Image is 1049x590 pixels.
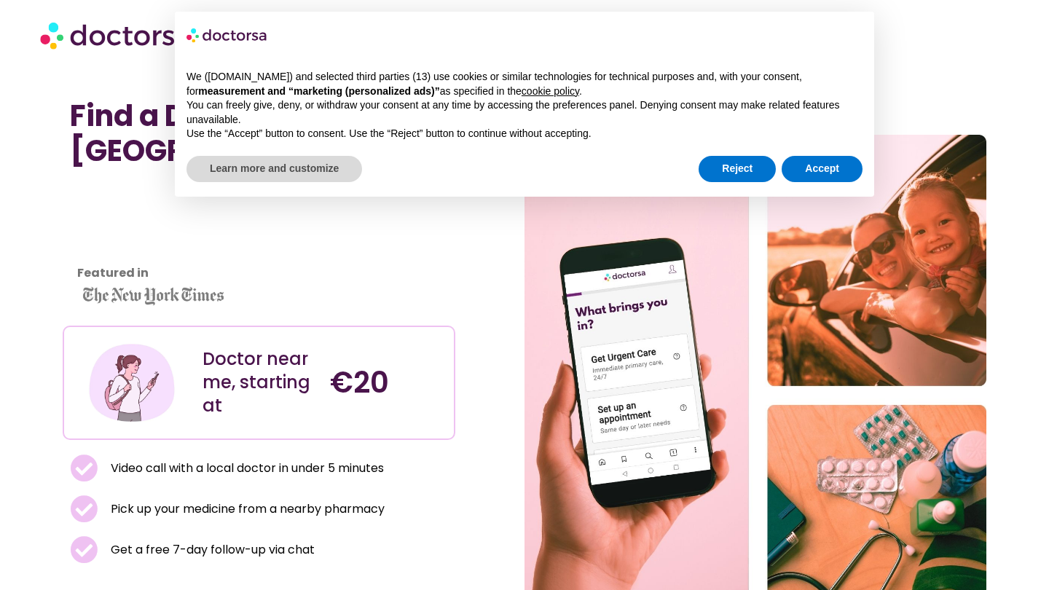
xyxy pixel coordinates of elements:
strong: measurement and “marketing (personalized ads)” [198,85,439,97]
button: Learn more and customize [186,156,362,182]
span: Get a free 7-day follow-up via chat [107,540,315,560]
span: Pick up your medicine from a nearby pharmacy [107,499,385,519]
iframe: Customer reviews powered by Trustpilot [70,183,201,292]
h4: €20 [330,365,443,400]
button: Reject [699,156,776,182]
img: logo [186,23,268,47]
div: Doctor near me, starting at [203,347,315,417]
img: Illustration depicting a young woman in a casual outfit, engaged with her smartphone. She has a p... [87,338,177,428]
span: Video call with a local doctor in under 5 minutes [107,458,384,479]
a: cookie policy [522,85,579,97]
h1: Find a Doctor Near Me in [GEOGRAPHIC_DATA] [70,98,448,168]
strong: Featured in [77,264,149,281]
p: Use the “Accept” button to consent. Use the “Reject” button to continue without accepting. [186,127,863,141]
p: You can freely give, deny, or withdraw your consent at any time by accessing the preferences pane... [186,98,863,127]
button: Accept [782,156,863,182]
p: We ([DOMAIN_NAME]) and selected third parties (13) use cookies or similar technologies for techni... [186,70,863,98]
